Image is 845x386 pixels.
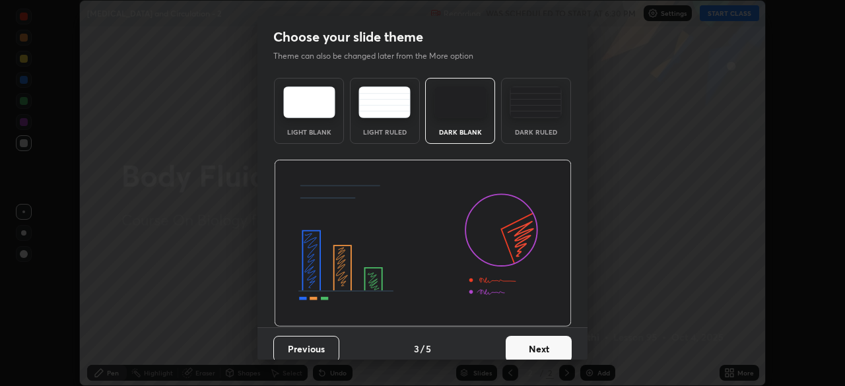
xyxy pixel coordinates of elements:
div: Light Blank [283,129,335,135]
img: lightTheme.e5ed3b09.svg [283,86,335,118]
h2: Choose your slide theme [273,28,423,46]
h4: / [421,342,424,356]
img: lightRuledTheme.5fabf969.svg [358,86,411,118]
p: Theme can also be changed later from the More option [273,50,487,62]
button: Next [506,336,572,362]
button: Previous [273,336,339,362]
h4: 5 [426,342,431,356]
div: Dark Blank [434,129,487,135]
img: darkThemeBanner.d06ce4a2.svg [274,160,572,327]
div: Dark Ruled [510,129,562,135]
img: darkTheme.f0cc69e5.svg [434,86,487,118]
img: darkRuledTheme.de295e13.svg [510,86,562,118]
h4: 3 [414,342,419,356]
div: Light Ruled [358,129,411,135]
